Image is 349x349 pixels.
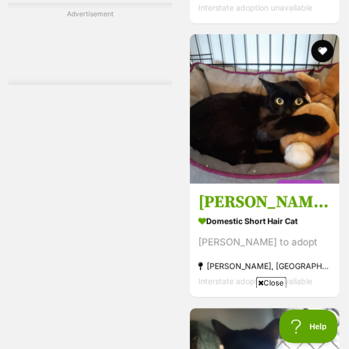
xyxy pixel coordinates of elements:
span: Interstate adoption unavailable [198,277,312,287]
span: Interstate adoption unavailable [198,3,312,12]
a: [PERSON_NAME] [PERSON_NAME] Domestic Short Hair Cat [PERSON_NAME] to adopt [PERSON_NAME], [GEOGRA... [190,184,339,298]
iframe: Help Scout Beacon - Open [279,310,338,343]
strong: [PERSON_NAME], [GEOGRAPHIC_DATA] [198,259,331,274]
img: Pye Pye - Domestic Short Hair Cat [190,34,339,184]
span: Close [256,277,287,288]
div: Advertisement [8,3,172,85]
h3: [PERSON_NAME] [PERSON_NAME] [198,192,331,214]
button: favourite [311,40,334,62]
div: [PERSON_NAME] to adopt [198,235,331,251]
strong: Domestic Short Hair Cat [198,214,331,230]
